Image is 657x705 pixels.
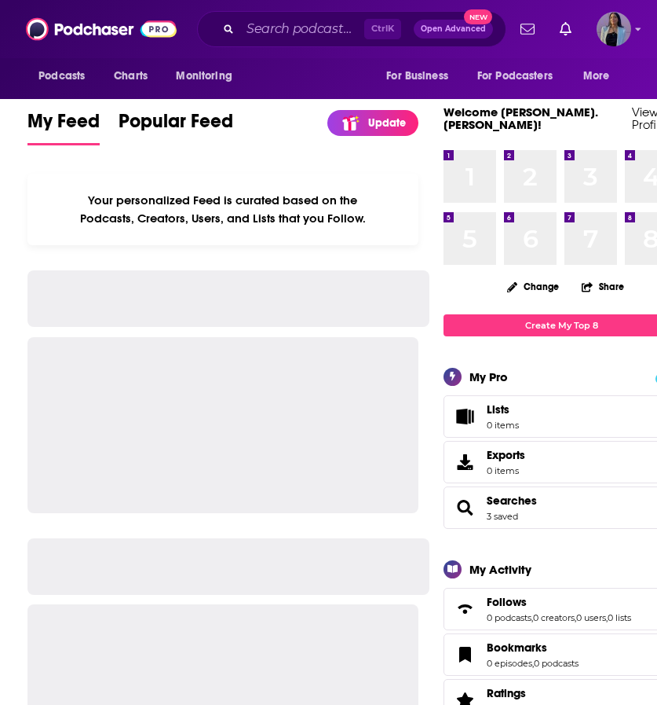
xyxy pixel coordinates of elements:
[583,65,610,87] span: More
[469,369,508,384] div: My Pro
[368,116,406,130] p: Update
[119,109,233,142] span: Popular Feed
[487,686,526,700] span: Ratings
[487,595,527,609] span: Follows
[464,9,492,24] span: New
[572,61,630,91] button: open menu
[27,174,418,245] div: Your personalized Feed is curated based on the Podcasts, Creators, Users, and Lists that you Follow.
[197,11,506,47] div: Search podcasts, credits, & more...
[467,61,575,91] button: open menu
[597,12,631,46] button: Show profile menu
[375,61,468,91] button: open menu
[487,402,509,417] span: Lists
[487,686,579,700] a: Ratings
[487,511,518,522] a: 3 saved
[443,105,598,132] a: Welcome [PERSON_NAME].[PERSON_NAME]!
[532,658,534,669] span: ,
[449,598,480,620] a: Follows
[469,562,531,577] div: My Activity
[386,65,448,87] span: For Business
[498,277,568,296] button: Change
[414,20,493,39] button: Open AdvancedNew
[487,402,519,417] span: Lists
[449,406,480,428] span: Lists
[608,612,631,623] a: 0 lists
[487,420,519,431] span: 0 items
[534,658,579,669] a: 0 podcasts
[597,12,631,46] img: User Profile
[575,612,576,623] span: ,
[477,65,553,87] span: For Podcasters
[581,271,625,302] button: Share
[487,595,631,609] a: Follows
[597,12,631,46] span: Logged in as maria.pina
[449,451,480,473] span: Exports
[514,16,541,42] a: Show notifications dropdown
[165,61,252,91] button: open menu
[27,61,105,91] button: open menu
[533,612,575,623] a: 0 creators
[487,612,531,623] a: 0 podcasts
[487,448,525,462] span: Exports
[119,109,233,145] a: Popular Feed
[487,658,532,669] a: 0 episodes
[487,641,547,655] span: Bookmarks
[421,25,486,33] span: Open Advanced
[327,110,418,136] a: Update
[553,16,578,42] a: Show notifications dropdown
[531,612,533,623] span: ,
[27,109,100,142] span: My Feed
[176,65,232,87] span: Monitoring
[449,644,480,666] a: Bookmarks
[38,65,85,87] span: Podcasts
[487,641,579,655] a: Bookmarks
[364,19,401,39] span: Ctrl K
[487,494,537,508] a: Searches
[449,497,480,519] a: Searches
[240,17,364,42] input: Search podcasts, credits, & more...
[27,109,100,145] a: My Feed
[487,465,525,476] span: 0 items
[26,14,177,44] img: Podchaser - Follow, Share and Rate Podcasts
[606,612,608,623] span: ,
[104,61,157,91] a: Charts
[576,612,606,623] a: 0 users
[114,65,148,87] span: Charts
